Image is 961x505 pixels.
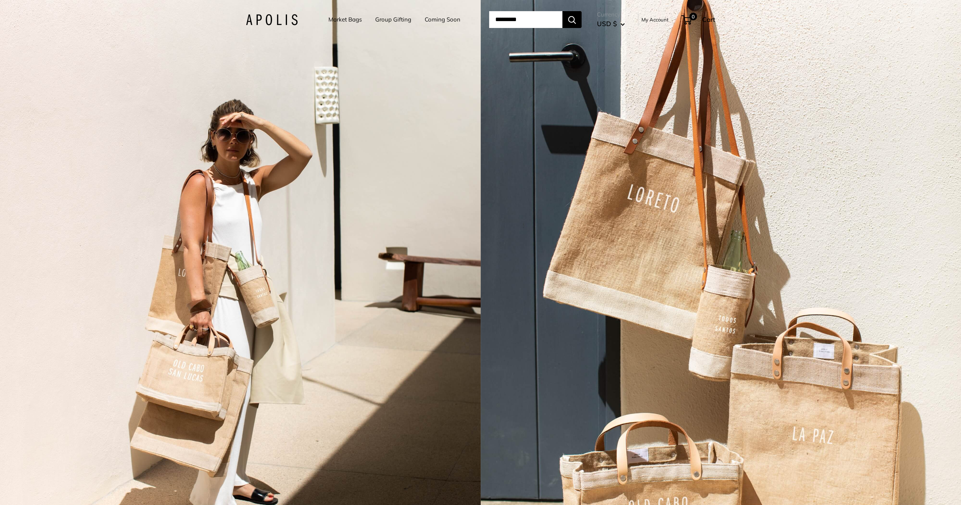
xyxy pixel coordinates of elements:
span: Currency [597,9,625,20]
a: Coming Soon [425,14,460,25]
a: Group Gifting [375,14,411,25]
a: Market Bags [328,14,362,25]
span: Cart [702,15,715,23]
span: 0 [689,13,697,20]
input: Search... [489,11,562,28]
span: USD $ [597,20,617,28]
img: Apolis [246,14,298,25]
button: USD $ [597,18,625,30]
button: Search [562,11,582,28]
a: 0 Cart [682,13,715,26]
a: My Account [641,15,669,24]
